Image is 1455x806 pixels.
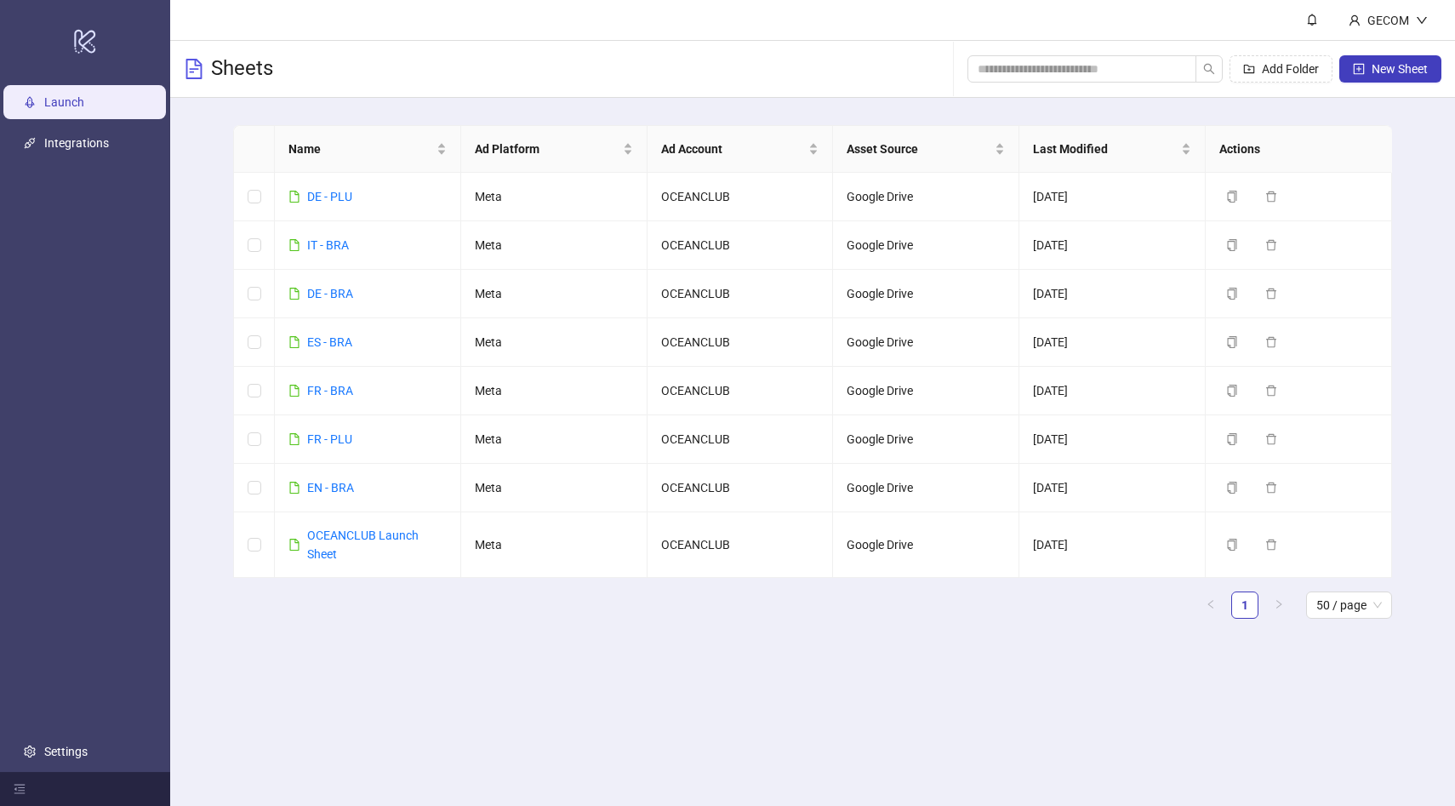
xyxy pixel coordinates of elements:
span: right [1274,599,1284,609]
td: Meta [461,512,648,578]
td: Google Drive [833,221,1019,270]
td: [DATE] [1019,367,1206,415]
th: Asset Source [833,126,1019,173]
a: DE - BRA [307,287,353,300]
li: Previous Page [1197,592,1224,619]
span: plus-square [1353,63,1365,75]
td: OCEANCLUB [648,464,834,512]
span: folder-add [1243,63,1255,75]
th: Actions [1206,126,1392,173]
span: copy [1226,239,1238,251]
a: 1 [1232,592,1258,618]
td: Meta [461,464,648,512]
span: Ad Account [661,140,806,158]
span: down [1416,14,1428,26]
td: OCEANCLUB [648,270,834,318]
a: Launch [44,95,84,109]
span: search [1203,63,1215,75]
span: copy [1226,336,1238,348]
li: 1 [1231,592,1258,619]
li: Next Page [1265,592,1292,619]
a: Settings [44,745,88,758]
td: Google Drive [833,464,1019,512]
a: IT - BRA [307,238,349,252]
td: [DATE] [1019,512,1206,578]
td: Google Drive [833,318,1019,367]
a: OCEANCLUB Launch Sheet [307,529,419,561]
span: bell [1306,14,1318,26]
td: Meta [461,415,648,464]
td: Google Drive [833,270,1019,318]
a: DE - PLU [307,190,352,203]
td: Meta [461,221,648,270]
span: delete [1265,336,1277,348]
a: Integrations [44,136,109,150]
span: file [288,191,300,203]
span: left [1206,599,1216,609]
span: file [288,288,300,300]
span: Add Folder [1262,62,1319,76]
td: [DATE] [1019,318,1206,367]
a: ES - BRA [307,335,352,349]
span: Last Modified [1033,140,1178,158]
a: FR - PLU [307,432,352,446]
span: delete [1265,239,1277,251]
button: New Sheet [1339,55,1441,83]
td: [DATE] [1019,415,1206,464]
td: Google Drive [833,512,1019,578]
a: EN - BRA [307,481,354,494]
th: Ad Platform [461,126,648,173]
td: [DATE] [1019,464,1206,512]
span: file [288,539,300,551]
span: copy [1226,482,1238,494]
span: delete [1265,482,1277,494]
th: Name [275,126,461,173]
td: Meta [461,318,648,367]
td: [DATE] [1019,173,1206,221]
span: file-text [184,59,204,79]
span: file [288,239,300,251]
span: copy [1226,433,1238,445]
div: Page Size [1306,592,1392,619]
span: Name [288,140,433,158]
h3: Sheets [211,55,273,83]
td: Google Drive [833,367,1019,415]
span: delete [1265,288,1277,300]
span: 50 / page [1316,592,1382,618]
span: file [288,385,300,397]
button: Add Folder [1230,55,1332,83]
span: file [288,336,300,348]
span: file [288,482,300,494]
span: delete [1265,539,1277,551]
td: OCEANCLUB [648,367,834,415]
span: copy [1226,288,1238,300]
span: Ad Platform [475,140,619,158]
td: OCEANCLUB [648,512,834,578]
div: GECOM [1361,11,1416,30]
button: right [1265,592,1292,619]
span: delete [1265,433,1277,445]
span: New Sheet [1372,62,1428,76]
span: delete [1265,191,1277,203]
span: copy [1226,539,1238,551]
span: copy [1226,191,1238,203]
th: Last Modified [1019,126,1206,173]
td: OCEANCLUB [648,318,834,367]
span: copy [1226,385,1238,397]
td: OCEANCLUB [648,415,834,464]
button: left [1197,592,1224,619]
td: OCEANCLUB [648,221,834,270]
td: OCEANCLUB [648,173,834,221]
td: [DATE] [1019,270,1206,318]
td: Meta [461,270,648,318]
td: Meta [461,173,648,221]
td: Meta [461,367,648,415]
a: FR - BRA [307,384,353,397]
span: menu-fold [14,783,26,795]
span: delete [1265,385,1277,397]
td: [DATE] [1019,221,1206,270]
span: user [1349,14,1361,26]
td: Google Drive [833,173,1019,221]
td: Google Drive [833,415,1019,464]
span: file [288,433,300,445]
